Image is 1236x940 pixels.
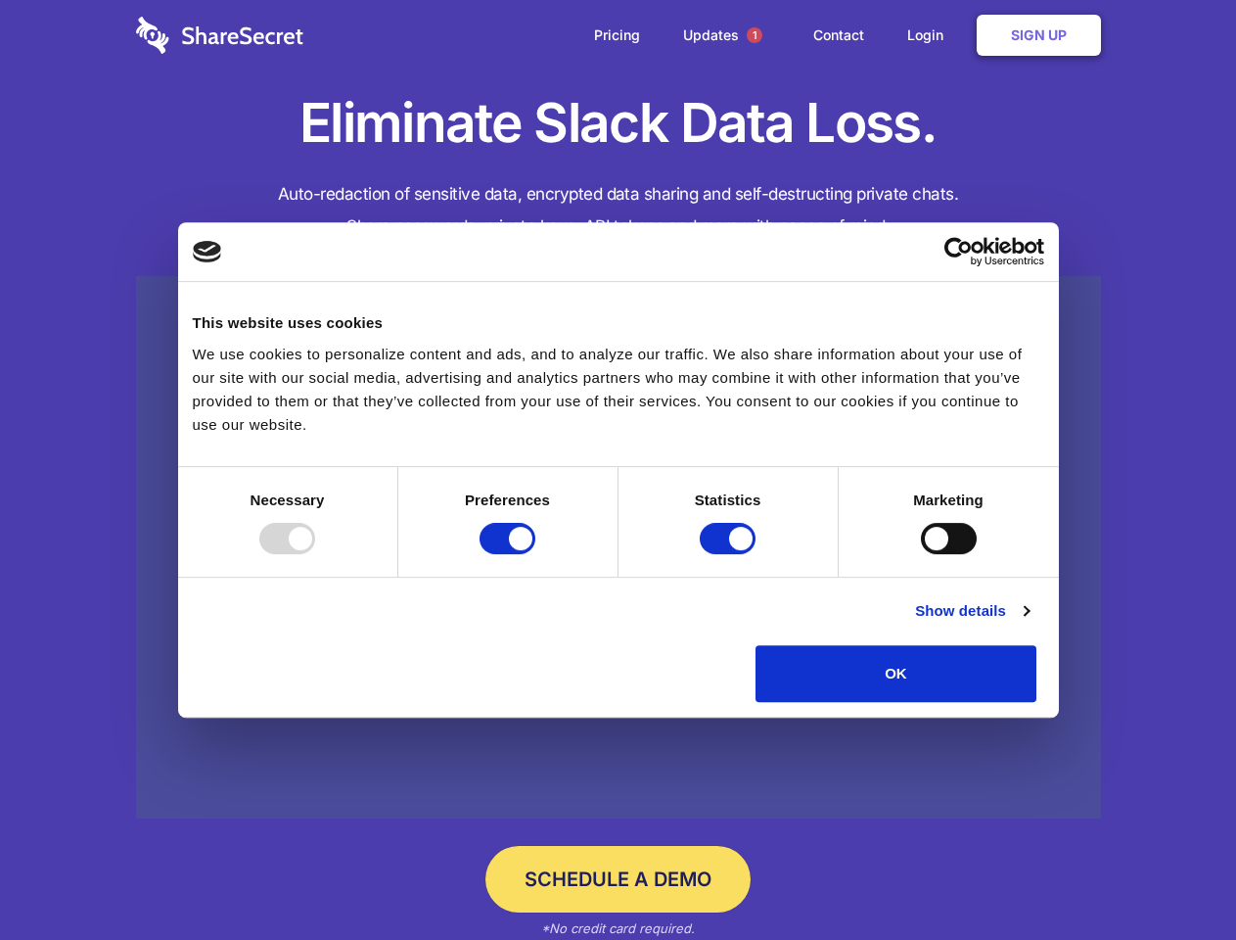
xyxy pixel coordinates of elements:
strong: Statistics [695,492,761,508]
a: Contact [794,5,884,66]
a: Pricing [574,5,660,66]
h1: Eliminate Slack Data Loss. [136,88,1101,159]
strong: Preferences [465,492,550,508]
em: *No credit card required. [541,920,695,936]
a: Schedule a Demo [485,846,751,913]
img: logo [193,241,222,262]
a: Usercentrics Cookiebot - opens in a new window [873,237,1044,266]
a: Wistia video thumbnail [136,276,1101,820]
a: Sign Up [977,15,1101,56]
a: Show details [915,599,1029,623]
img: logo-wordmark-white-trans-d4663122ce5f474addd5e946df7df03e33cb6a1c49d2221995e7729f52c070b2.svg [136,17,303,54]
div: This website uses cookies [193,311,1044,335]
a: Login [888,5,973,66]
div: We use cookies to personalize content and ads, and to analyze our traffic. We also share informat... [193,343,1044,437]
strong: Necessary [251,492,325,508]
h4: Auto-redaction of sensitive data, encrypted data sharing and self-destructing private chats. Shar... [136,178,1101,243]
strong: Marketing [913,492,984,508]
button: OK [755,645,1036,702]
span: 1 [747,27,762,43]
